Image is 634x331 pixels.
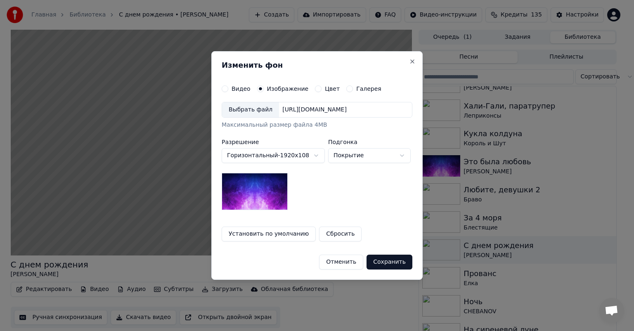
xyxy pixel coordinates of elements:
[367,255,412,270] button: Сохранить
[267,86,309,92] label: Изображение
[319,255,363,270] button: Отменить
[232,86,251,92] label: Видео
[319,227,362,241] button: Сбросить
[222,61,412,69] h2: Изменить фон
[325,86,340,92] label: Цвет
[222,139,325,145] label: Разрешение
[279,106,350,114] div: [URL][DOMAIN_NAME]
[222,121,412,129] div: Максимальный размер файла 4MB
[356,86,381,92] label: Галерея
[222,102,279,117] div: Выбрать файл
[328,139,411,145] label: Подгонка
[222,227,316,241] button: Установить по умолчанию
